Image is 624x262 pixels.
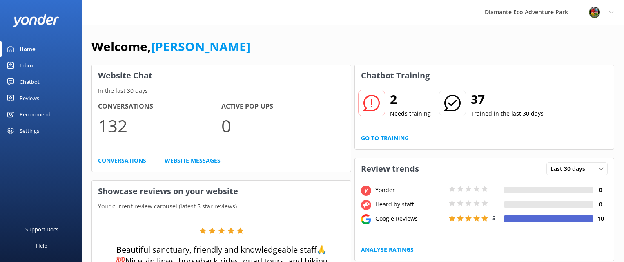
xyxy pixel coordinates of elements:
p: 132 [98,112,221,139]
h1: Welcome, [91,37,250,56]
h3: Website Chat [92,65,351,86]
a: Analyse Ratings [361,245,414,254]
p: In the last 30 days [92,86,351,95]
span: Last 30 days [550,164,590,173]
a: [PERSON_NAME] [151,38,250,55]
p: 0 [221,112,345,139]
a: Conversations [98,156,146,165]
h4: Active Pop-ups [221,101,345,112]
h2: 2 [390,90,431,109]
p: Your current review carousel (latest 5 star reviews) [92,202,351,211]
h3: Showcase reviews on your website [92,181,351,202]
span: 5 [492,214,495,222]
h4: 0 [593,200,608,209]
div: Help [36,237,47,254]
div: Chatbot [20,74,40,90]
div: Heard by staff [373,200,447,209]
div: Home [20,41,36,57]
a: Website Messages [165,156,221,165]
div: Reviews [20,90,39,106]
div: Recommend [20,106,51,123]
img: 831-1756915225.png [588,6,601,18]
img: yonder-white-logo.png [12,14,59,27]
div: Settings [20,123,39,139]
div: Inbox [20,57,34,74]
h4: 10 [593,214,608,223]
h4: Conversations [98,101,221,112]
div: Yonder [373,186,447,195]
p: Trained in the last 30 days [471,109,544,118]
h3: Chatbot Training [355,65,436,86]
h4: 0 [593,186,608,195]
a: Go to Training [361,134,409,143]
h2: 37 [471,90,544,109]
div: Google Reviews [373,214,447,223]
div: Support Docs [25,221,58,237]
h3: Review trends [355,158,425,179]
p: Needs training [390,109,431,118]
